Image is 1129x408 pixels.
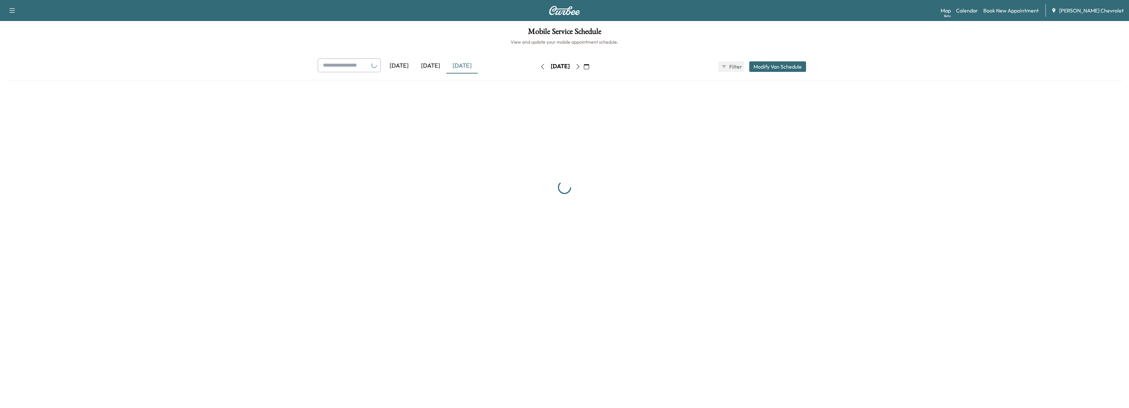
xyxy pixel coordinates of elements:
[749,61,806,72] button: Modify Van Schedule
[956,7,978,14] a: Calendar
[941,7,951,14] a: MapBeta
[383,58,415,74] div: [DATE]
[718,61,744,72] button: Filter
[551,62,570,71] div: [DATE]
[415,58,446,74] div: [DATE]
[549,6,580,15] img: Curbee Logo
[1059,7,1124,14] span: [PERSON_NAME] Chevrolet
[983,7,1039,14] a: Book New Appointment
[729,63,741,71] span: Filter
[7,39,1122,45] h6: View and update your mobile appointment schedule.
[944,13,951,18] div: Beta
[446,58,478,74] div: [DATE]
[7,28,1122,39] h1: Mobile Service Schedule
